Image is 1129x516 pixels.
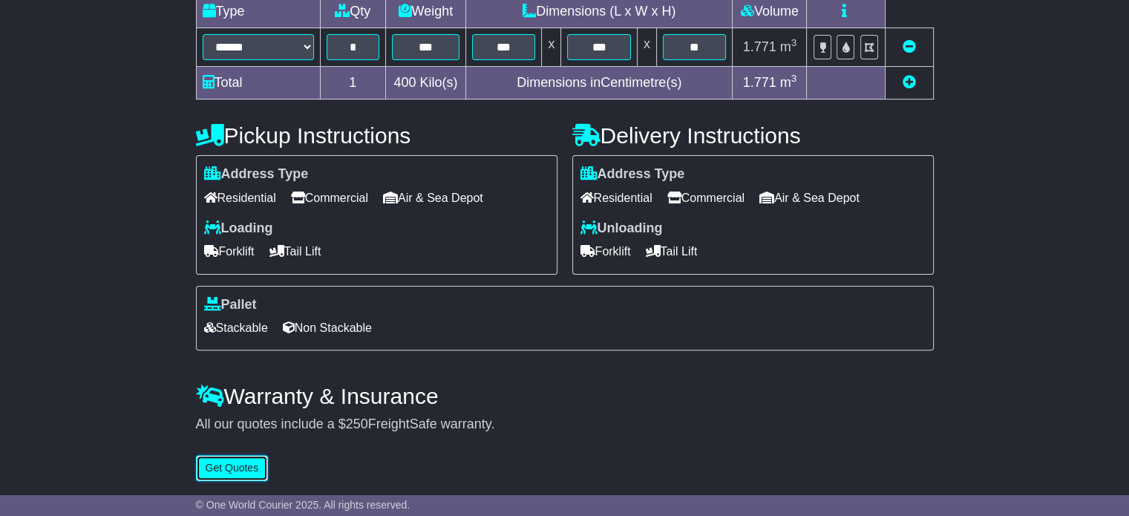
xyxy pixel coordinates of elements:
[346,417,368,431] span: 250
[667,186,745,209] span: Commercial
[791,73,797,84] sup: 3
[580,166,685,183] label: Address Type
[580,240,631,263] span: Forklift
[204,221,273,237] label: Loading
[383,186,483,209] span: Air & Sea Depot
[743,75,776,90] span: 1.771
[196,123,557,148] h4: Pickup Instructions
[791,37,797,48] sup: 3
[269,240,321,263] span: Tail Lift
[196,499,410,511] span: © One World Courier 2025. All rights reserved.
[743,39,776,54] span: 1.771
[646,240,698,263] span: Tail Lift
[903,75,916,90] a: Add new item
[580,221,663,237] label: Unloading
[580,186,652,209] span: Residential
[759,186,860,209] span: Air & Sea Depot
[196,455,269,481] button: Get Quotes
[204,240,255,263] span: Forklift
[903,39,916,54] a: Remove this item
[196,384,934,408] h4: Warranty & Insurance
[780,39,797,54] span: m
[204,316,268,339] span: Stackable
[283,316,372,339] span: Non Stackable
[637,28,656,67] td: x
[572,123,934,148] h4: Delivery Instructions
[204,186,276,209] span: Residential
[465,67,732,99] td: Dimensions in Centimetre(s)
[196,67,320,99] td: Total
[780,75,797,90] span: m
[542,28,561,67] td: x
[204,297,257,313] label: Pallet
[320,67,385,99] td: 1
[291,186,368,209] span: Commercial
[393,75,416,90] span: 400
[196,417,934,433] div: All our quotes include a $ FreightSafe warranty.
[204,166,309,183] label: Address Type
[385,67,465,99] td: Kilo(s)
